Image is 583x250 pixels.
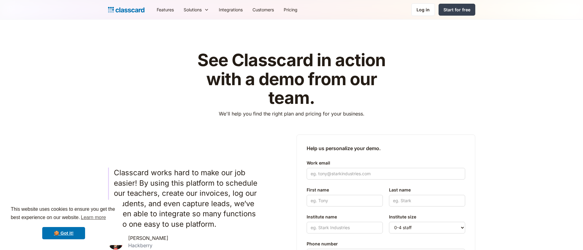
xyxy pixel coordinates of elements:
p: Classcard works hard to make our job easier! By using this platform to schedule our teachers, cre... [114,168,267,229]
a: Features [152,3,179,17]
label: Phone number [307,240,465,248]
label: Work email [307,159,465,167]
label: Institute size [389,213,465,221]
div: [PERSON_NAME] [128,235,168,241]
strong: See Classcard in action with a demo from our team. [197,50,386,108]
a: Start for free [439,4,475,16]
span: This website uses cookies to ensure you get the best experience on our website. [11,206,117,222]
div: cookieconsent [5,200,122,245]
input: eg. Stark Industries [307,222,383,233]
input: eg. Tony [307,195,383,206]
a: Pricing [279,3,302,17]
div: Hackberry [128,243,168,248]
input: eg. Stark [389,195,465,206]
a: Log in [411,3,435,16]
a: dismiss cookie message [42,227,85,239]
label: Last name [389,186,465,194]
label: First name [307,186,383,194]
h2: Help us personalize your demo. [307,145,465,152]
div: Solutions [179,3,214,17]
a: Customers [248,3,279,17]
a: Integrations [214,3,248,17]
a: learn more about cookies [80,213,107,222]
input: eg. tony@starkindustries.com [307,168,465,180]
div: Start for free [443,6,470,13]
p: We'll help you find the right plan and pricing for your business. [219,110,364,117]
a: Logo [108,6,144,14]
label: Institute name [307,213,383,221]
div: Log in [417,6,430,13]
div: Solutions [184,6,202,13]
